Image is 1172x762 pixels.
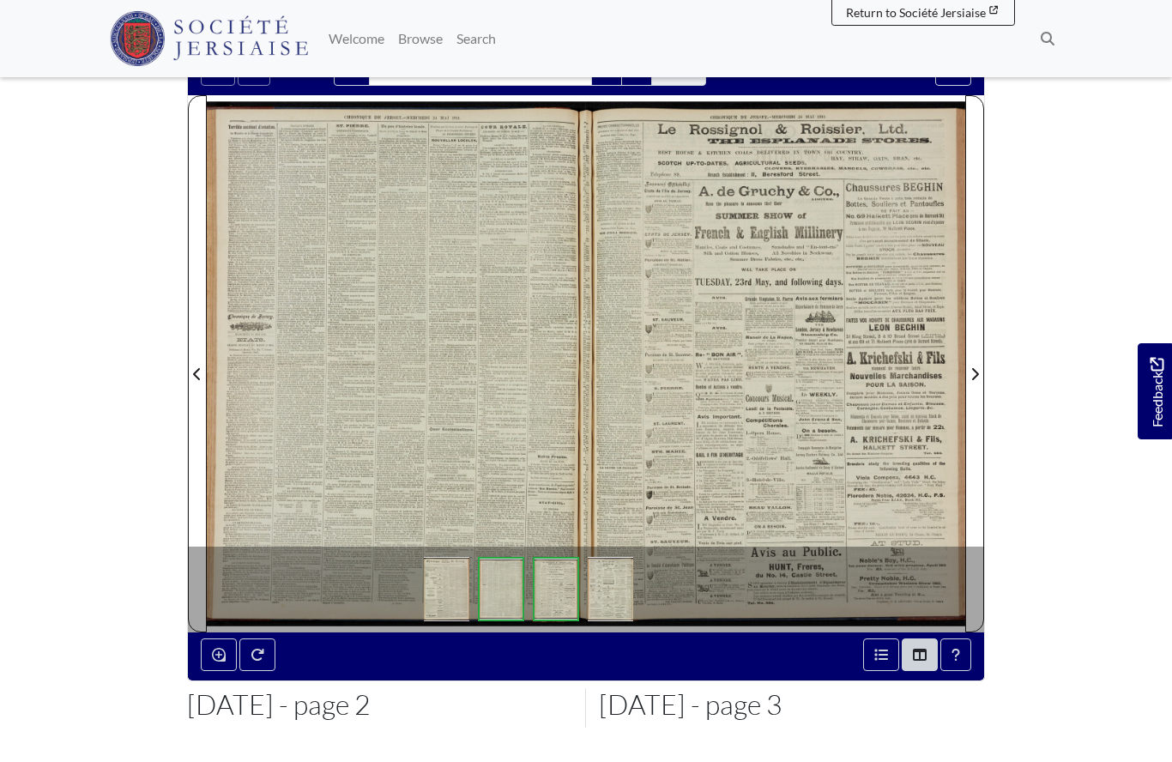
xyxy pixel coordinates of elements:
a: Search [450,21,503,56]
h2: [DATE] - page 2 [187,688,573,721]
span: Return to Société Jersiaise [846,5,986,20]
img: 82cd839175d19c9d36d838dfe6c09a8b3a14eb784970b8dcd4cb8dfaa3a2fc15 [478,557,524,621]
button: Previous Page [188,95,207,632]
button: Rotate the book [239,638,275,671]
span: Feedback [1146,357,1167,426]
img: 82cd839175d19c9d36d838dfe6c09a8b3a14eb784970b8dcd4cb8dfaa3a2fc15 [588,557,633,621]
button: Thumbnails [902,638,938,671]
button: Help [940,638,971,671]
button: Next Page [965,95,984,632]
a: Welcome [322,21,391,56]
button: Enable or disable loupe tool (Alt+L) [201,638,237,671]
a: Would you like to provide feedback? [1138,343,1172,439]
img: 82cd839175d19c9d36d838dfe6c09a8b3a14eb784970b8dcd4cb8dfaa3a2fc15 [533,557,579,621]
button: Open metadata window [863,638,899,671]
a: Browse [391,21,450,56]
img: 82cd839175d19c9d36d838dfe6c09a8b3a14eb784970b8dcd4cb8dfaa3a2fc15 [424,557,469,621]
img: Société Jersiaise [110,11,308,66]
a: Société Jersiaise logo [110,7,308,70]
h2: [DATE] - page 3 [599,688,985,721]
